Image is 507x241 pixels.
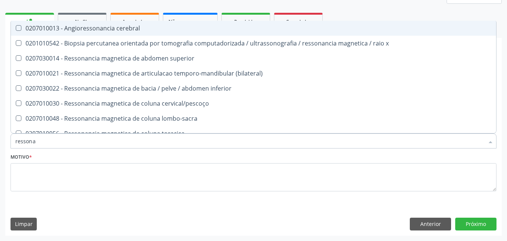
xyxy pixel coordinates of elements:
div: 0207030014 - Ressonancia magnetica de abdomen superior [15,55,492,61]
input: Buscar por procedimentos [15,133,484,149]
span: Agendados [122,18,147,25]
span: Cancelados [286,18,311,25]
span: Resolvidos [234,18,257,25]
button: Anterior [410,218,451,230]
div: 0201010542 - Biopsia percutanea orientada por tomografia computadorizada / ultrassonografia / res... [15,40,492,46]
div: 0207010048 - Ressonancia magnetica de coluna lombo-sacra [15,115,492,121]
div: 0207010021 - Ressonancia magnetica de articulacao temporo-mandibular (bilateral) [15,70,492,76]
span: Na fila [75,18,89,25]
div: 0207010030 - Ressonancia magnetica de coluna cervical/pescoço [15,100,492,106]
div: person_add [26,17,34,26]
button: Próximo [455,218,496,230]
label: Motivo [11,152,32,163]
div: 0207030022 - Ressonancia magnetica de bacia / pelve / abdomen inferior [15,85,492,91]
span: Não compareceram [168,18,212,25]
div: 0207010013 - Angioressonancia cerebral [15,25,492,31]
div: 0207010056 - Ressonancia magnetica de coluna toracica [15,130,492,136]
